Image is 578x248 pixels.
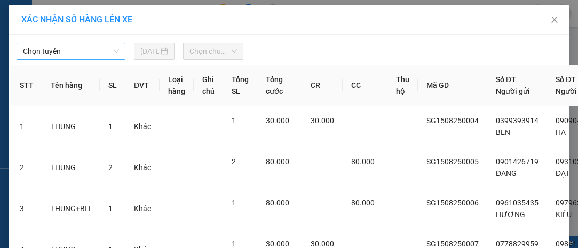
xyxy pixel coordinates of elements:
[426,116,479,125] span: SG1508250004
[426,157,479,166] span: SG1508250005
[311,116,334,125] span: 30.000
[232,116,236,125] span: 1
[9,75,194,89] div: Tên hàng: THUNG ( : 1 )
[9,10,26,21] span: Gửi:
[496,157,539,166] span: 0901426719
[266,116,289,125] span: 30.000
[194,65,223,106] th: Ghi chú
[125,188,160,229] td: Khác
[496,116,539,125] span: 0399393914
[351,198,375,207] span: 80.000
[42,65,100,106] th: Tên hàng
[125,147,160,188] td: Khác
[418,65,487,106] th: Mã GD
[232,239,236,248] span: 1
[223,65,257,106] th: Tổng SL
[266,198,289,207] span: 80.000
[556,75,576,84] span: Số ĐT
[232,198,236,207] span: 1
[100,65,125,106] th: SL
[11,147,42,188] td: 2
[8,56,96,69] div: 30.000
[102,35,194,50] div: 0986119804
[311,239,334,248] span: 30.000
[102,9,194,22] div: Chợ Lách
[540,5,569,35] button: Close
[496,169,517,178] span: ĐANG
[8,57,25,68] span: CR :
[189,43,237,59] span: Chọn chuyến
[257,65,302,106] th: Tổng cước
[426,198,479,207] span: SG1508250006
[9,9,94,22] div: Sài Gòn
[232,157,236,166] span: 2
[108,204,113,213] span: 1
[125,106,160,147] td: Khác
[11,188,42,229] td: 3
[113,74,127,89] span: SL
[387,65,418,106] th: Thu hộ
[556,210,572,219] span: KIỀU
[351,157,375,166] span: 80.000
[496,239,539,248] span: 0778829959
[160,65,194,106] th: Loại hàng
[140,45,159,57] input: 15/08/2025
[556,169,569,178] span: ĐẠT
[9,22,94,35] div: TẤN AN
[42,106,100,147] td: THUNG
[302,65,343,106] th: CR
[102,10,128,21] span: Nhận:
[102,22,194,35] div: MẸ TUYỀN
[496,75,516,84] span: Số ĐT
[556,128,566,137] span: HA
[11,106,42,147] td: 1
[266,157,289,166] span: 80.000
[426,239,479,248] span: SG1508250007
[108,163,113,172] span: 2
[23,43,119,59] span: Chọn tuyến
[266,239,289,248] span: 30.000
[108,122,113,131] span: 1
[21,14,132,25] span: XÁC NHẬN SỐ HÀNG LÊN XE
[496,210,525,219] span: HƯƠNG
[125,65,160,106] th: ĐVT
[550,15,559,24] span: close
[42,147,100,188] td: THUNG
[343,65,387,106] th: CC
[496,198,539,207] span: 0961035435
[42,188,100,229] td: THUNG+BIT
[9,35,94,50] div: 0778829959
[11,65,42,106] th: STT
[496,87,530,95] span: Người gửi
[496,128,510,137] span: BEN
